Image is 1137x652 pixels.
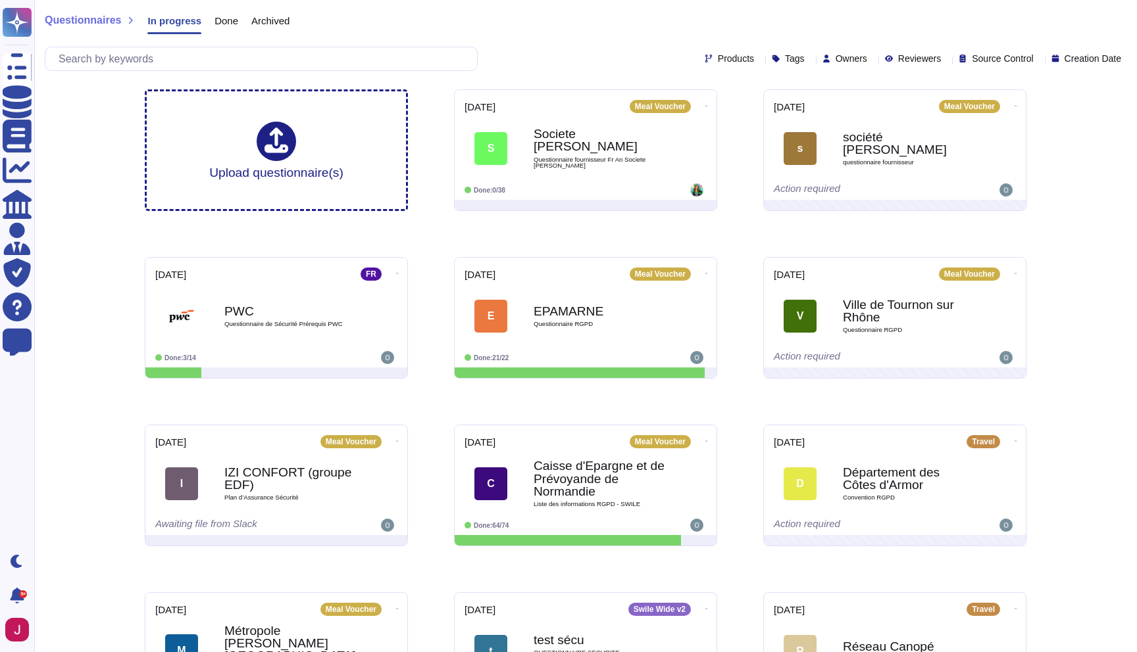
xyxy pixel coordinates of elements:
[465,605,495,615] span: [DATE]
[45,15,121,26] span: Questionnaires
[843,466,974,491] b: Département des Côtes d'Armor
[224,494,356,501] span: Plan d’Assurance Sécurité
[534,156,665,169] span: Questionnaire fournisseur Fr An Societe [PERSON_NAME]
[155,437,186,447] span: [DATE]
[999,183,1013,197] img: user
[785,54,805,63] span: Tags
[843,131,974,156] b: société [PERSON_NAME]
[381,519,394,532] img: user
[155,269,186,279] span: [DATE]
[836,54,867,63] span: Owners
[628,603,691,616] div: Swile Wide v2
[843,327,974,333] span: Questionnaire RGPD
[774,351,935,364] div: Action required
[939,268,1000,281] div: Meal Voucher
[630,100,691,113] div: Meal Voucher
[972,54,1033,63] span: Source Control
[381,351,394,364] img: user
[718,54,754,63] span: Products
[630,435,691,448] div: Meal Voucher
[215,16,238,26] span: Done
[251,16,290,26] span: Archived
[843,298,974,323] b: Ville de Tournon sur Rhône
[19,590,27,598] div: 9+
[898,54,941,63] span: Reviewers
[690,351,703,364] img: user
[155,605,186,615] span: [DATE]
[843,159,974,166] span: questionnaire fournisseur
[147,16,201,26] span: In progress
[209,122,343,179] div: Upload questionnaire(s)
[774,519,935,532] div: Action required
[165,467,198,500] div: I
[774,102,805,112] span: [DATE]
[361,268,382,281] div: FR
[774,269,805,279] span: [DATE]
[534,128,665,152] b: Societe [PERSON_NAME]
[690,183,703,197] img: user
[774,605,805,615] span: [DATE]
[999,519,1013,532] img: user
[465,269,495,279] span: [DATE]
[843,494,974,501] span: Convention RGPD
[320,603,382,616] div: Meal Voucher
[999,351,1013,364] img: user
[474,132,507,165] div: S
[474,354,509,361] span: Done: 21/22
[224,466,356,491] b: IZI CONFORT (groupe EDF)
[474,522,509,529] span: Done: 64/74
[784,132,817,165] div: s
[967,435,1000,448] div: Travel
[474,467,507,500] div: C
[165,300,198,333] img: Logo
[534,305,665,317] b: EPAMARNE
[784,300,817,333] div: V
[5,618,29,641] img: user
[967,603,1000,616] div: Travel
[1065,54,1121,63] span: Creation Date
[52,47,477,70] input: Search by keywords
[465,102,495,112] span: [DATE]
[630,268,691,281] div: Meal Voucher
[534,634,665,646] b: test sécu
[164,354,196,361] span: Done: 3/14
[224,321,356,327] span: Questionnaire de Sécurité Prérequis PWC
[224,305,356,317] b: PWC
[3,615,38,644] button: user
[774,437,805,447] span: [DATE]
[774,183,935,197] div: Action required
[690,519,703,532] img: user
[534,321,665,327] span: Questionnaire RGPD
[155,519,316,532] div: Awaiting file from Slack
[465,437,495,447] span: [DATE]
[474,300,507,333] div: E
[320,435,382,448] div: Meal Voucher
[784,467,817,500] div: D
[474,187,505,194] span: Done: 0/38
[939,100,1000,113] div: Meal Voucher
[534,501,665,507] span: Liste des informations RGPD - SWILE
[534,459,665,498] b: Caisse d'Epargne et de Prévoyande de Normandie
